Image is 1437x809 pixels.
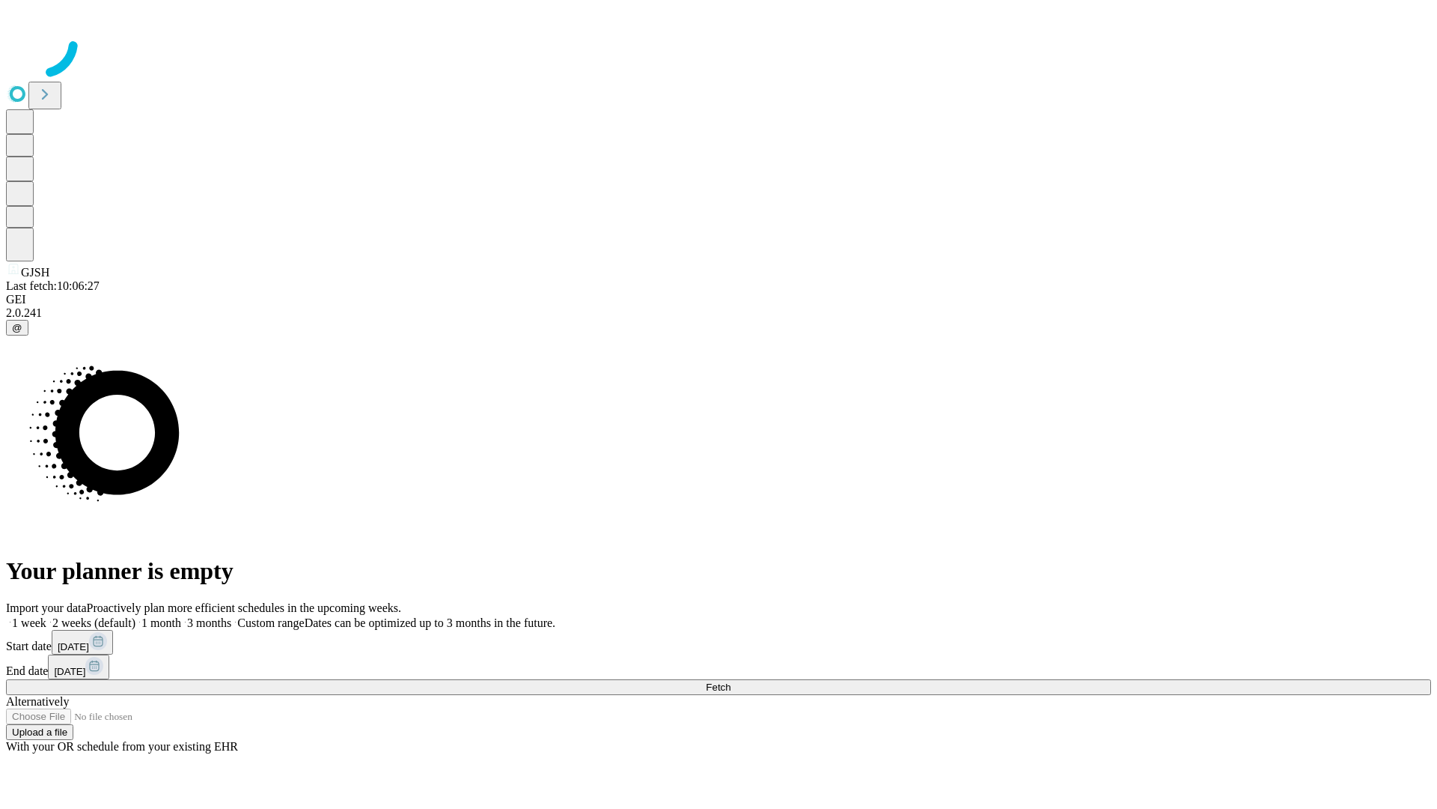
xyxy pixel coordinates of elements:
[6,293,1431,306] div: GEI
[6,724,73,740] button: Upload a file
[6,306,1431,320] div: 2.0.241
[52,630,113,655] button: [DATE]
[237,616,304,629] span: Custom range
[6,630,1431,655] div: Start date
[12,322,22,333] span: @
[6,602,87,614] span: Import your data
[187,616,231,629] span: 3 months
[6,557,1431,585] h1: Your planner is empty
[21,266,49,279] span: GJSH
[305,616,555,629] span: Dates can be optimized up to 3 months in the future.
[6,279,100,292] span: Last fetch: 10:06:27
[12,616,46,629] span: 1 week
[6,679,1431,695] button: Fetch
[52,616,135,629] span: 2 weeks (default)
[58,641,89,652] span: [DATE]
[6,655,1431,679] div: End date
[141,616,181,629] span: 1 month
[6,320,28,336] button: @
[87,602,401,614] span: Proactively plan more efficient schedules in the upcoming weeks.
[706,682,730,693] span: Fetch
[6,740,238,753] span: With your OR schedule from your existing EHR
[48,655,109,679] button: [DATE]
[54,666,85,677] span: [DATE]
[6,695,69,708] span: Alternatively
